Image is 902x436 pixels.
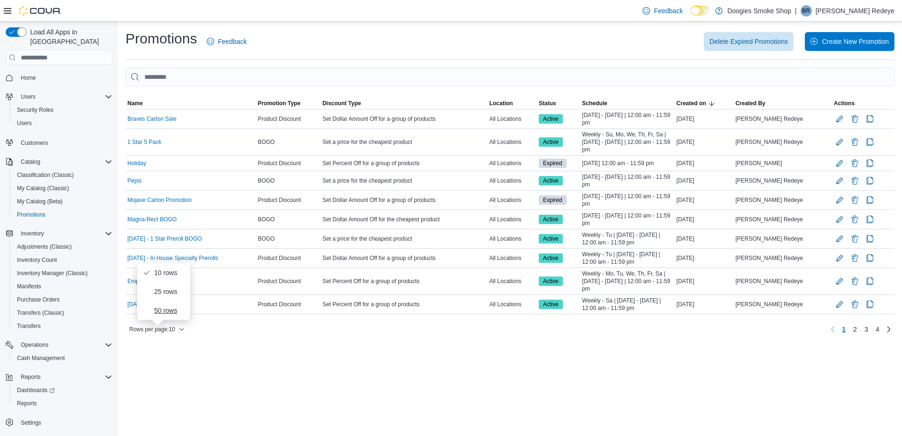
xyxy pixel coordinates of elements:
button: Created By [734,98,832,109]
span: Active [543,215,559,224]
div: Set Dollar Amount Off for a group of products [320,113,487,125]
span: Dashboards [13,385,112,396]
span: Settings [21,419,41,427]
span: Security Roles [17,106,53,114]
span: Expired [539,159,567,168]
button: Clone Promotion [864,136,876,148]
span: Classification (Classic) [17,171,74,179]
div: [DATE] [675,214,734,225]
span: Product Discount [258,159,301,167]
span: Active [539,137,563,147]
span: Classification (Classic) [13,169,112,181]
p: | [795,5,797,17]
span: BOGO [258,235,275,243]
span: Inventory Count [13,254,112,266]
span: Schedule [582,100,607,107]
button: Catalog [17,156,44,168]
a: Manifests [13,281,45,292]
a: 1 Star 5 Pack [127,138,161,146]
span: [PERSON_NAME] Redeye [735,301,803,308]
button: Promotion Type [256,98,320,109]
button: Operations [2,338,116,352]
span: Reports [13,398,112,409]
button: Reports [2,370,116,384]
div: Set Dollar Amount Off for a group of products [320,194,487,206]
span: Active [539,277,563,286]
span: Transfers (Classic) [13,307,112,319]
button: Home [2,71,116,84]
span: Status [539,100,556,107]
span: All Locations [489,196,521,204]
span: Catalog [21,158,40,166]
span: My Catalog (Classic) [17,184,69,192]
a: Purchase Orders [13,294,64,305]
p: [PERSON_NAME] Redeye [816,5,894,17]
button: Customers [2,135,116,149]
button: Edit Promotion [834,158,845,169]
span: Customers [21,139,48,147]
a: Users [13,117,35,129]
span: [PERSON_NAME] Redeye [735,216,803,223]
span: Active [543,254,559,262]
button: Clone Promotion [864,175,876,186]
span: Home [17,72,112,84]
a: Feedback [639,1,686,20]
a: Braves Carton Sale [127,115,176,123]
button: Edit Promotion [834,113,845,125]
span: Inventory Manager (Classic) [13,268,112,279]
span: [PERSON_NAME] [735,159,782,167]
span: Create New Promotion [822,37,889,46]
button: Edit Promotion [834,299,845,310]
span: Reports [17,371,112,383]
div: [DATE] [675,194,734,206]
div: Set Percent Off for a group of products [320,276,487,287]
button: Delete Promotion [849,252,860,264]
a: Customers [17,137,52,149]
button: Page 1 of 4 [838,322,850,337]
button: Clone Promotion [864,214,876,225]
span: Actions [834,100,855,107]
button: 10 rows [137,263,190,282]
button: Users [17,91,39,102]
button: Edit Promotion [834,194,845,206]
span: [DATE] 12:00 am - 11:59 pm [582,159,654,167]
button: Name [125,98,256,109]
button: Delete Promotion [849,158,860,169]
span: Expired [543,196,562,204]
button: Promotions [9,208,116,221]
span: Created By [735,100,765,107]
a: Page 3 of 4 [860,322,872,337]
button: Transfers [9,319,116,333]
span: Users [17,119,32,127]
button: Previous page [827,324,838,335]
span: Transfers [13,320,112,332]
span: Adjustments (Classic) [13,241,112,252]
input: Dark Mode [691,6,710,16]
a: Mojave Carton Promotion [127,196,192,204]
a: My Catalog (Classic) [13,183,73,194]
input: This is a search bar. As you type, the results lower in the page will automatically filter. [125,67,894,86]
span: Weekly - Tu | [DATE] - [DATE] | 12:00 am - 11:59 pm [582,231,673,246]
span: Product Discount [258,115,301,123]
span: 10 rows [154,269,184,277]
button: Create New Promotion [805,32,894,51]
span: Expired [539,195,567,205]
span: Manifests [17,283,41,290]
span: Reports [21,373,41,381]
button: Clone Promotion [864,158,876,169]
span: Settings [17,417,112,428]
span: Customers [17,136,112,148]
span: Adjustments (Classic) [17,243,72,251]
span: Weekly - Tu | [DATE] - [DATE] | 12:00 am - 11:59 pm [582,251,673,266]
span: Weekly - Sa | [DATE] - [DATE] | 12:00 am - 11:59 pm [582,297,673,312]
span: 1 [842,325,846,334]
span: All Locations [489,115,521,123]
span: Users [13,117,112,129]
span: [PERSON_NAME] Redeye [735,235,803,243]
div: [DATE] [675,175,734,186]
span: My Catalog (Beta) [13,196,112,207]
button: Schedule [580,98,675,109]
button: Purchase Orders [9,293,116,306]
span: Active [543,176,559,185]
span: Active [539,176,563,185]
